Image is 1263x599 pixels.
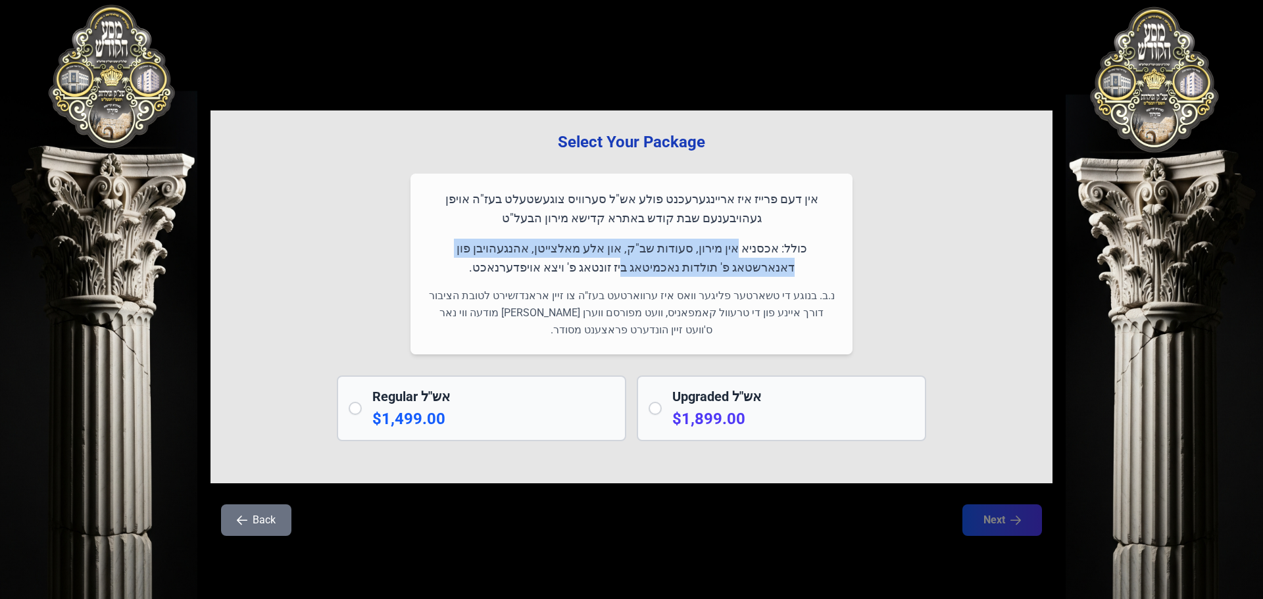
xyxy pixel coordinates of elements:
button: Back [221,504,291,536]
p: נ.ב. בנוגע די טשארטער פליגער וואס איז ערווארטעט בעז"ה צו זיין אראנדזשירט לטובת הציבור דורך איינע ... [426,287,837,339]
h2: Upgraded אש"ל [672,387,914,406]
p: $1,899.00 [672,408,914,429]
button: Next [962,504,1042,536]
h2: Regular אש"ל [372,387,614,406]
p: $1,499.00 [372,408,614,429]
h3: Select Your Package [232,132,1031,153]
p: כולל: אכסניא אין מירון, סעודות שב"ק, און אלע מאלצייטן, אהנגעהויבן פון דאנארשטאג פ' תולדות נאכמיטא... [426,239,837,277]
p: אין דעם פרייז איז אריינגערעכנט פולע אש"ל סערוויס צוגעשטעלט בעז"ה אויפן געהויבענעם שבת קודש באתרא ... [426,189,837,228]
